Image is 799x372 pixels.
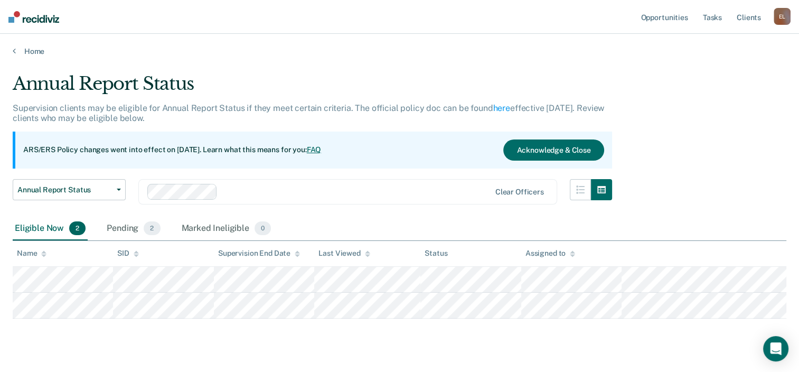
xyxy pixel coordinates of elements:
[495,188,544,197] div: Clear officers
[774,8,791,25] button: EL
[307,145,322,154] a: FAQ
[218,249,300,258] div: Supervision End Date
[13,217,88,240] div: Eligible Now2
[774,8,791,25] div: E L
[13,179,126,200] button: Annual Report Status
[23,145,321,155] p: ARS/ERS Policy changes went into effect on [DATE]. Learn what this means for you:
[318,249,370,258] div: Last Viewed
[105,217,162,240] div: Pending2
[13,103,604,123] p: Supervision clients may be eligible for Annual Report Status if they meet certain criteria. The o...
[69,221,86,235] span: 2
[17,185,112,194] span: Annual Report Status
[493,103,510,113] a: here
[180,217,274,240] div: Marked Ineligible0
[117,249,139,258] div: SID
[13,46,786,56] a: Home
[17,249,46,258] div: Name
[8,11,59,23] img: Recidiviz
[425,249,447,258] div: Status
[144,221,160,235] span: 2
[255,221,271,235] span: 0
[13,73,612,103] div: Annual Report Status
[525,249,575,258] div: Assigned to
[503,139,604,161] button: Acknowledge & Close
[763,336,788,361] div: Open Intercom Messenger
